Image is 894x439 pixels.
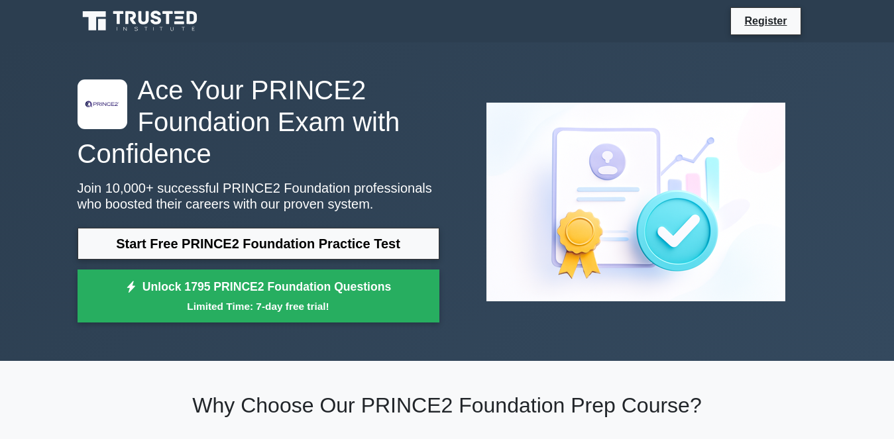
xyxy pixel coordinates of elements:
[476,92,796,312] img: PRINCE2 Foundation Preview
[78,180,439,212] p: Join 10,000+ successful PRINCE2 Foundation professionals who boosted their careers with our prove...
[78,393,817,418] h2: Why Choose Our PRINCE2 Foundation Prep Course?
[736,13,795,29] a: Register
[78,269,439,322] a: Unlock 1795 PRINCE2 Foundation QuestionsLimited Time: 7-day free trial!
[94,299,423,314] small: Limited Time: 7-day free trial!
[78,228,439,260] a: Start Free PRINCE2 Foundation Practice Test
[78,74,439,170] h1: Ace Your PRINCE2 Foundation Exam with Confidence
